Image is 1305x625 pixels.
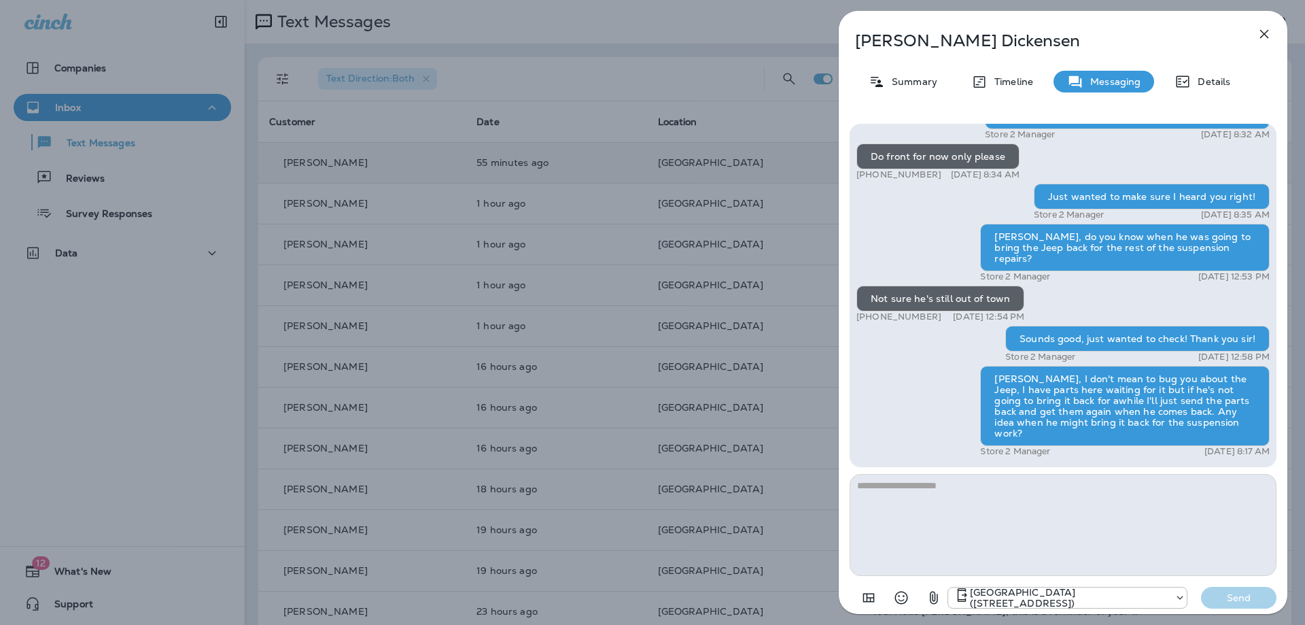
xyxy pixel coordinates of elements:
button: Select an emoji [888,584,915,611]
p: Summary [885,76,937,87]
button: Add in a premade template [855,584,882,611]
p: [DATE] 8:35 AM [1201,209,1270,220]
div: [PERSON_NAME], do you know when he was going to bring the Jeep back for the rest of the suspensio... [980,224,1270,271]
div: Not sure he's still out of town [856,286,1024,311]
p: [GEOGRAPHIC_DATA] ([STREET_ADDRESS]) [970,587,1168,609]
div: Just wanted to make sure I heard you right! [1034,184,1270,209]
p: Store 2 Manager [1005,352,1075,362]
p: [DATE] 12:54 PM [953,311,1024,322]
p: [DATE] 8:34 AM [951,169,1020,180]
div: +1 (402) 571-1201 [948,587,1187,609]
p: [DATE] 8:17 AM [1204,446,1270,457]
div: Sounds good, just wanted to check! Thank you sir! [1005,326,1270,352]
div: [PERSON_NAME], I don't mean to bug you about the Jeep, I have parts here waiting for it but if he... [980,366,1270,446]
p: Store 2 Manager [980,271,1050,282]
p: Details [1191,76,1230,87]
div: Do front for now only please [856,143,1020,169]
p: [DATE] 8:32 AM [1201,129,1270,140]
p: Messaging [1083,76,1141,87]
p: [DATE] 12:53 PM [1198,271,1270,282]
p: Store 2 Manager [1034,209,1104,220]
p: Store 2 Manager [980,446,1050,457]
p: Timeline [988,76,1033,87]
p: Store 2 Manager [985,129,1055,140]
p: [PERSON_NAME] Dickensen [855,31,1226,50]
p: [PHONE_NUMBER] [856,169,941,180]
p: [PHONE_NUMBER] [856,311,941,322]
p: [DATE] 12:58 PM [1198,352,1270,362]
